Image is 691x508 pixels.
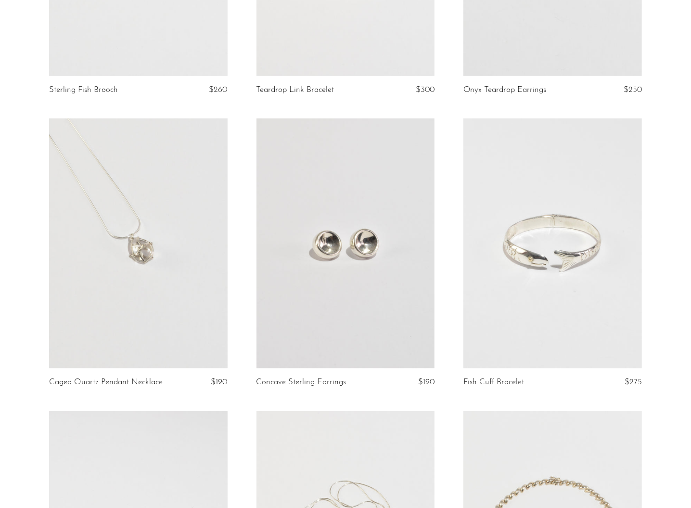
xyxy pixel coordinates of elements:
[463,86,546,94] a: Onyx Teardrop Earrings
[211,378,228,386] span: $190
[49,86,118,94] a: Sterling Fish Brooch
[463,378,524,387] a: Fish Cuff Bracelet
[416,86,435,94] span: $300
[209,86,228,94] span: $260
[418,378,435,386] span: $190
[49,378,163,387] a: Caged Quartz Pendant Necklace
[624,86,642,94] span: $250
[256,378,346,387] a: Concave Sterling Earrings
[256,86,334,94] a: Teardrop Link Bracelet
[625,378,642,386] span: $275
